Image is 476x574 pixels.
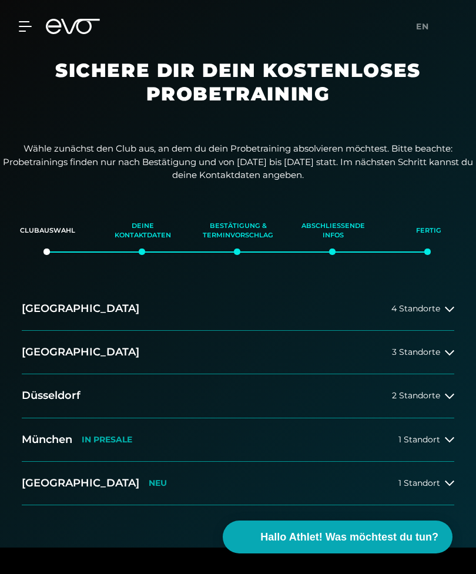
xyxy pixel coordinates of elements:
h2: Düsseldorf [22,388,81,403]
span: 4 Standorte [391,304,440,313]
span: 3 Standorte [392,348,440,357]
span: en [416,21,429,32]
button: MünchenIN PRESALE1 Standort [22,418,454,462]
h2: [GEOGRAPHIC_DATA] [22,301,139,316]
button: Düsseldorf2 Standorte [22,374,454,418]
h1: Sichere dir dein kostenloses Probetraining [38,59,438,125]
button: [GEOGRAPHIC_DATA]3 Standorte [22,331,454,374]
a: en [416,20,436,33]
button: [GEOGRAPHIC_DATA]4 Standorte [22,287,454,331]
h2: München [22,432,72,447]
p: IN PRESALE [82,435,132,445]
button: [GEOGRAPHIC_DATA]NEU1 Standort [22,462,454,505]
p: NEU [149,478,167,488]
div: Clubauswahl [15,215,81,247]
p: Wähle zunächst den Club aus, an dem du dein Probetraining absolvieren möchtest. Bitte beachte: Pr... [3,142,473,182]
div: Bestätigung & Terminvorschlag [205,215,271,247]
span: 1 Standort [398,479,440,488]
h2: [GEOGRAPHIC_DATA] [22,476,139,491]
button: Hallo Athlet! Was möchtest du tun? [223,521,452,553]
span: Hallo Athlet! Was möchtest du tun? [260,529,438,545]
div: Fertig [395,215,461,247]
div: Abschließende Infos [300,215,366,247]
h2: [GEOGRAPHIC_DATA] [22,345,139,360]
span: 1 Standort [398,435,440,444]
span: 2 Standorte [392,391,440,400]
div: Deine Kontaktdaten [110,215,176,247]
